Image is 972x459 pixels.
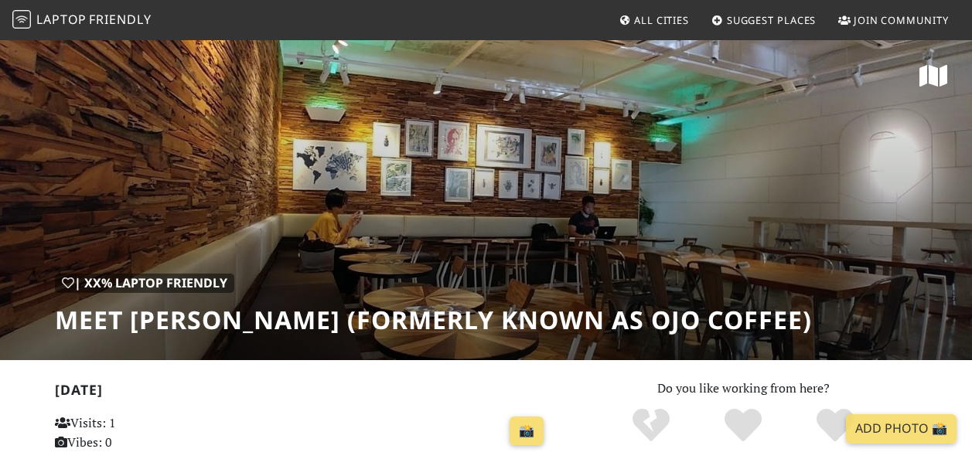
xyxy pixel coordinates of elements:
[36,11,87,28] span: Laptop
[89,11,151,28] span: Friendly
[634,13,689,27] span: All Cities
[605,406,697,445] div: No
[789,406,881,445] div: Definitely!
[846,414,957,444] a: Add Photo 📸
[12,10,31,29] img: LaptopFriendly
[854,13,949,27] span: Join Community
[55,305,812,335] h1: Meet [PERSON_NAME] (formerly known as Ojo Coffee)
[12,7,152,34] a: LaptopFriendly LaptopFriendly
[727,13,817,27] span: Suggest Places
[612,6,695,34] a: All Cities
[832,6,955,34] a: Join Community
[510,416,544,446] a: 📸
[697,406,790,445] div: Yes
[55,274,234,294] div: | XX% Laptop Friendly
[705,6,823,34] a: Suggest Places
[55,413,208,453] p: Visits: 1 Vibes: 0
[55,382,551,404] h2: [DATE]
[569,379,918,399] p: Do you like working from here?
